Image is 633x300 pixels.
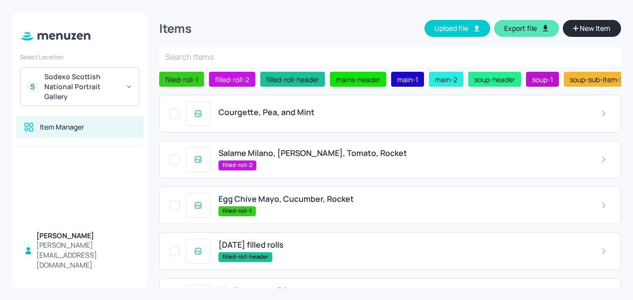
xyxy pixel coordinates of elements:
[393,74,422,85] span: main-1
[424,20,490,37] button: Upload file
[470,74,519,85] span: soup-header
[332,74,384,85] span: mains-header
[26,81,38,93] div: S
[36,231,135,241] div: [PERSON_NAME]
[40,122,84,132] div: Item Manager
[330,72,386,87] div: mains-header
[209,72,255,87] div: filled-roll-2
[159,47,621,67] input: Search Items
[563,20,621,37] button: New Item
[218,286,305,296] span: Mediterranean Frittata
[218,207,256,215] span: filled-roll-1
[391,72,424,87] div: main-1
[218,194,354,204] span: Egg Chive Mayo, Cucumber, Rocket
[494,20,559,37] button: Export file
[218,253,272,261] span: filled-roll-header
[566,74,628,85] span: soup-sub-item-2
[579,23,611,34] span: New Item
[526,72,559,87] div: soup-1
[218,240,284,250] span: [DATE] filled rolls
[218,108,315,117] span: Courgette, Pea, and Mint
[159,20,192,36] div: Items
[159,72,204,87] div: filled-roll-1
[44,72,119,102] div: Sodexo Scottish National Portrait Gallery
[468,72,521,87] div: soup-header
[564,72,630,87] div: soup-sub-item-2
[211,74,253,85] span: filled-roll-2
[431,74,461,85] span: main-2
[429,72,463,87] div: main-2
[36,240,135,270] div: [PERSON_NAME][EMAIL_ADDRESS][DOMAIN_NAME]
[528,74,557,85] span: soup-1
[218,161,256,169] span: filled-roll-2
[161,74,202,85] span: filled-roll-1
[260,72,325,87] div: filled-roll-header
[20,53,139,61] div: Select Location
[218,149,407,158] span: Salame Milano, [PERSON_NAME], Tomato, Rocket
[262,74,323,85] span: filled-roll-header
